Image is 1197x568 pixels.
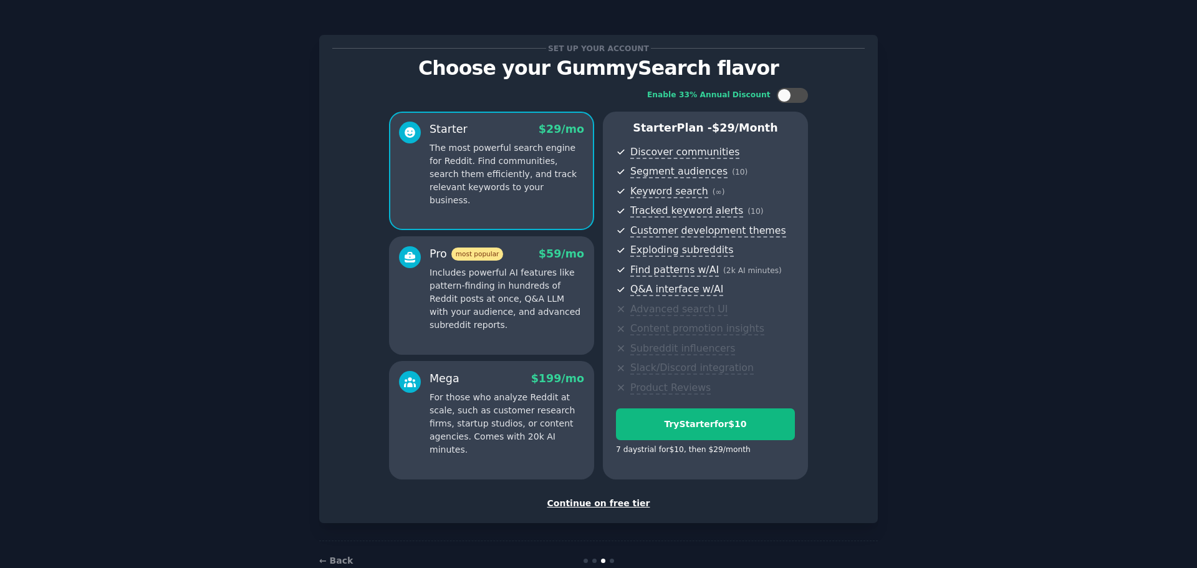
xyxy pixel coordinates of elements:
[630,342,735,355] span: Subreddit influencers
[748,207,763,216] span: ( 10 )
[713,188,725,196] span: ( ∞ )
[616,120,795,136] p: Starter Plan -
[546,42,651,55] span: Set up your account
[430,266,584,332] p: Includes powerful AI features like pattern-finding in hundreds of Reddit posts at once, Q&A LLM w...
[630,322,764,335] span: Content promotion insights
[630,165,728,178] span: Segment audiences
[332,497,865,510] div: Continue on free tier
[539,248,584,260] span: $ 59 /mo
[430,142,584,207] p: The most powerful search engine for Reddit. Find communities, search them efficiently, and track ...
[630,185,708,198] span: Keyword search
[723,266,782,275] span: ( 2k AI minutes )
[630,205,743,218] span: Tracked keyword alerts
[430,391,584,456] p: For those who analyze Reddit at scale, such as customer research firms, startup studios, or conte...
[616,445,751,456] div: 7 days trial for $10 , then $ 29 /month
[332,57,865,79] p: Choose your GummySearch flavor
[451,248,504,261] span: most popular
[430,122,468,137] div: Starter
[617,418,794,431] div: Try Starter for $10
[539,123,584,135] span: $ 29 /mo
[630,303,728,316] span: Advanced search UI
[630,244,733,257] span: Exploding subreddits
[630,264,719,277] span: Find patterns w/AI
[616,408,795,440] button: TryStarterfor$10
[430,246,503,262] div: Pro
[630,362,754,375] span: Slack/Discord integration
[319,556,353,566] a: ← Back
[430,371,459,387] div: Mega
[630,283,723,296] span: Q&A interface w/AI
[531,372,584,385] span: $ 199 /mo
[732,168,748,176] span: ( 10 )
[712,122,778,134] span: $ 29 /month
[630,224,786,238] span: Customer development themes
[630,382,711,395] span: Product Reviews
[647,90,771,101] div: Enable 33% Annual Discount
[630,146,739,159] span: Discover communities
